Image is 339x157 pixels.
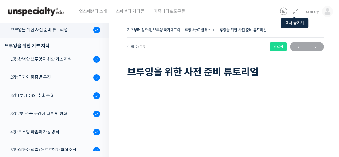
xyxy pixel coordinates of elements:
[307,42,324,51] a: 다음→
[10,147,91,153] div: 5강: 여과와 침출 (핸드드립과 푸어오버)
[10,74,91,81] div: 2강: 국가와 품종별 특징
[19,116,23,121] span: 홈
[10,26,91,33] div: 브루잉을 위한 사전 준비 튜토리얼
[127,28,211,32] a: 기초부터 정확히, 브루잉 국가대표의 브루잉 AtoZ 클래스
[127,66,324,78] h1: 브루잉을 위한 사전 준비 튜토리얼
[216,28,267,32] a: 브루잉을 위한 사전 준비 튜토리얼
[78,107,116,122] a: 설정
[127,45,145,49] span: 수업 2
[306,9,319,14] span: smiley
[2,107,40,122] a: 홈
[307,43,324,51] span: →
[10,92,91,99] div: 3강 1부: TDS와 추출 수율
[55,116,63,121] span: 대화
[10,129,91,135] div: 4강: 로스팅 타입과 가공 방식
[10,56,91,62] div: 1강: 완벽한 브루잉을 위한 기초 지식
[10,110,91,117] div: 3강 2부: 추출 구간에 따른 맛 변화
[290,43,307,51] span: ←
[290,42,307,51] a: ←이전
[40,107,78,122] a: 대화
[5,42,100,50] div: 브루잉을 위한 기초 지식
[270,42,287,51] div: 완료함
[138,44,145,49] span: / 23
[94,116,101,121] span: 설정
